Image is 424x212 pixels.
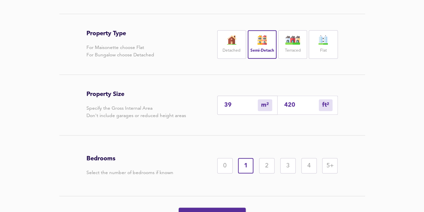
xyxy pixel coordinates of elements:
[250,47,274,55] label: Semi-Detach
[309,30,338,59] div: Flat
[254,35,270,45] img: house-icon
[223,35,240,45] img: house-icon
[248,30,277,59] div: Semi-Detach
[284,35,301,45] img: house-icon
[319,99,332,111] div: m²
[86,44,154,59] p: For Maisonette choose Flat For Bungalow choose Detached
[223,47,240,55] label: Detached
[315,35,331,45] img: flat-icon
[301,158,317,173] div: 4
[280,158,296,173] div: 3
[86,155,173,162] h3: Bedrooms
[86,169,173,176] p: Select the number of bedrooms if known
[322,158,338,173] div: 5+
[86,105,186,119] p: Specify the Gross Internal Area Don't include garages or reduced height areas
[258,99,272,111] div: m²
[284,102,319,109] input: Sqft
[86,30,154,37] h3: Property Type
[320,47,326,55] label: Flat
[238,158,253,173] div: 1
[285,47,301,55] label: Terraced
[217,158,233,173] div: 0
[86,91,186,98] h3: Property Size
[224,102,258,109] input: Enter sqm
[278,30,307,59] div: Terraced
[217,30,246,59] div: Detached
[259,158,275,173] div: 2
